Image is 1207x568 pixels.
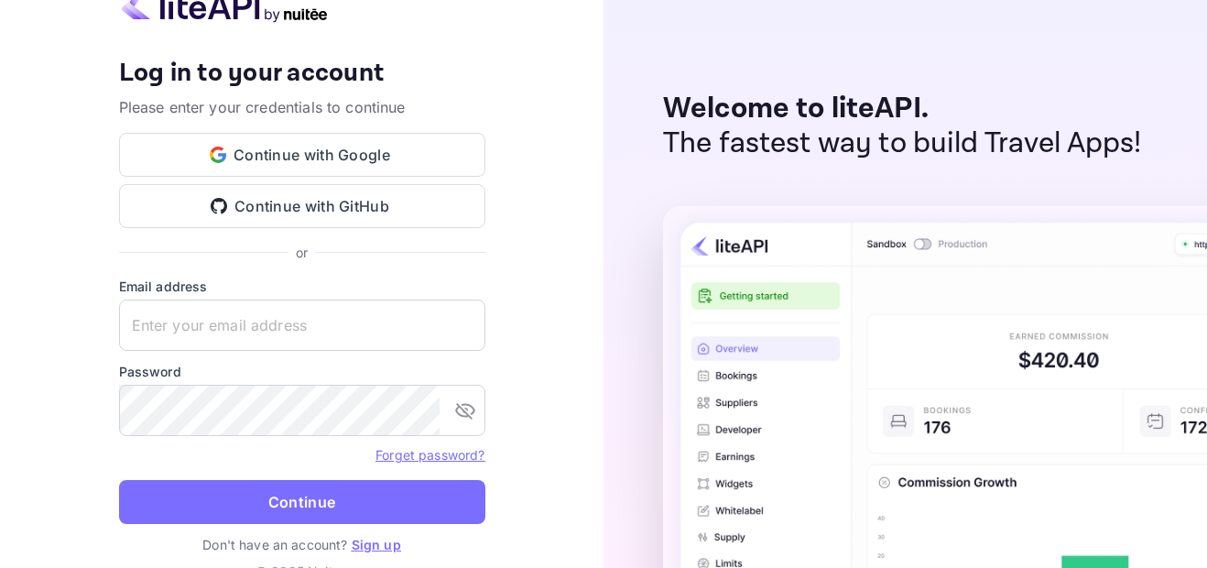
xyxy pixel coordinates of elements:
a: Sign up [352,537,401,552]
button: Continue [119,480,485,524]
input: Enter your email address [119,300,485,351]
button: Continue with Google [119,133,485,177]
label: Password [119,362,485,381]
h4: Log in to your account [119,58,485,90]
p: Please enter your credentials to continue [119,96,485,118]
p: Don't have an account? [119,535,485,554]
p: Welcome to liteAPI. [663,92,1142,126]
p: The fastest way to build Travel Apps! [663,126,1142,161]
a: Forget password? [375,445,484,464]
p: or [296,243,308,262]
label: Email address [119,277,485,296]
a: Forget password? [375,447,484,463]
button: Continue with GitHub [119,184,485,228]
button: toggle password visibility [447,392,484,429]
